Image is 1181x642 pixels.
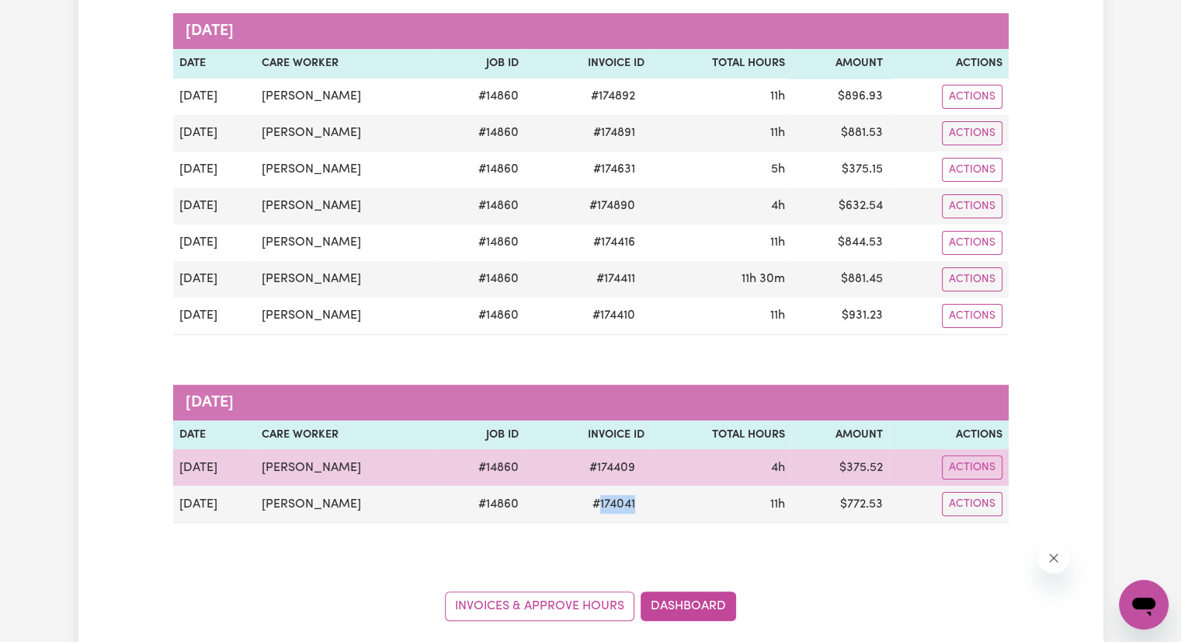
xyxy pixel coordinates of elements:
span: 11 hours [769,236,784,249]
span: 11 hours [769,90,784,103]
a: Invoices & Approve Hours [445,591,634,621]
iframe: Close message [1038,543,1069,574]
span: # 174416 [584,233,644,252]
td: # 14860 [439,79,525,115]
td: # 14860 [439,188,525,225]
td: [PERSON_NAME] [255,115,439,152]
button: Actions [942,231,1002,255]
td: [DATE] [173,261,255,298]
span: 11 hours [769,309,784,322]
span: # 174410 [583,306,644,325]
span: # 174891 [584,124,644,142]
td: $ 375.15 [790,152,888,188]
button: Actions [942,158,1002,182]
td: $ 375.52 [790,449,888,486]
td: [DATE] [173,298,255,335]
span: 11 hours 30 minutes [741,273,784,285]
span: Need any help? [9,11,94,23]
td: # 14860 [439,225,525,261]
span: 4 hours [770,200,784,212]
button: Actions [942,455,1002,480]
th: Date [173,49,255,79]
td: # 14860 [439,486,525,523]
td: [DATE] [173,449,255,486]
th: Invoice ID [525,420,651,450]
span: # 174411 [587,270,644,288]
td: [PERSON_NAME] [255,225,439,261]
button: Actions [942,85,1002,109]
span: # 174041 [583,495,644,514]
td: [PERSON_NAME] [255,486,439,523]
th: Job ID [439,420,525,450]
td: [PERSON_NAME] [255,188,439,225]
td: $ 881.53 [790,115,888,152]
span: # 174631 [584,160,644,179]
td: $ 881.45 [790,261,888,298]
th: Care Worker [255,420,439,450]
td: [DATE] [173,225,255,261]
td: [DATE] [173,79,255,115]
th: Job ID [439,49,525,79]
td: $ 931.23 [790,298,888,335]
td: $ 772.53 [790,486,888,523]
a: Dashboard [641,591,736,621]
td: [PERSON_NAME] [255,261,439,298]
th: Actions [889,49,1009,79]
button: Actions [942,492,1002,516]
caption: [DATE] [173,13,1009,49]
button: Actions [942,194,1002,218]
th: Invoice ID [525,49,651,79]
span: # 174890 [580,197,644,215]
td: # 14860 [439,298,525,335]
td: $ 632.54 [790,188,888,225]
td: $ 844.53 [790,225,888,261]
td: [PERSON_NAME] [255,79,439,115]
iframe: Button to launch messaging window [1119,580,1169,630]
th: Amount [790,420,888,450]
td: [PERSON_NAME] [255,449,439,486]
td: [DATE] [173,115,255,152]
button: Actions [942,121,1002,145]
span: 11 hours [769,498,784,511]
th: Total Hours [651,49,790,79]
span: 11 hours [769,127,784,139]
th: Date [173,420,255,450]
button: Actions [942,267,1002,291]
button: Actions [942,304,1002,328]
span: 4 hours [770,462,784,474]
td: [PERSON_NAME] [255,298,439,335]
span: 5 hours [770,163,784,176]
th: Amount [790,49,888,79]
td: # 14860 [439,449,525,486]
td: [DATE] [173,486,255,523]
th: Care Worker [255,49,439,79]
td: # 14860 [439,261,525,298]
td: [DATE] [173,188,255,225]
th: Total Hours [651,420,790,450]
td: # 14860 [439,115,525,152]
span: # 174892 [582,87,644,106]
td: [PERSON_NAME] [255,152,439,188]
span: # 174409 [580,459,644,477]
td: [DATE] [173,152,255,188]
caption: [DATE] [173,385,1009,420]
th: Actions [889,420,1009,450]
td: # 14860 [439,152,525,188]
td: $ 896.93 [790,79,888,115]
